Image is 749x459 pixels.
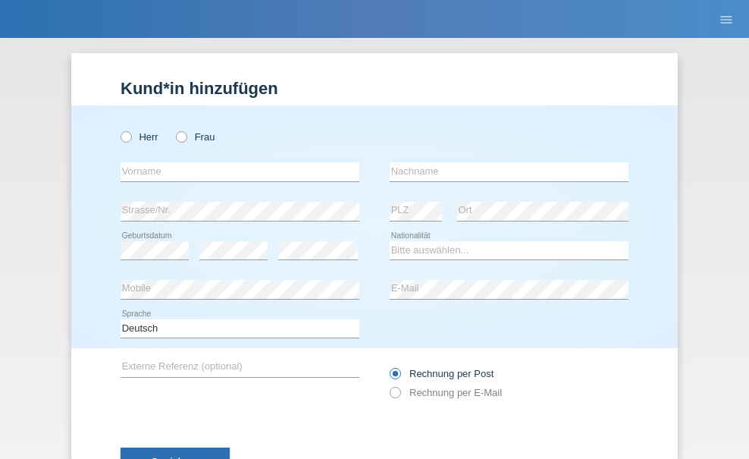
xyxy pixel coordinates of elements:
[121,131,130,141] input: Herr
[176,131,186,141] input: Frau
[390,387,502,398] label: Rechnung per E-Mail
[176,131,215,143] label: Frau
[390,387,400,406] input: Rechnung per E-Mail
[390,368,400,387] input: Rechnung per Post
[121,79,628,98] h1: Kund*in hinzufügen
[711,14,741,24] a: menu
[390,368,494,379] label: Rechnung per Post
[121,131,158,143] label: Herr
[719,12,734,27] i: menu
